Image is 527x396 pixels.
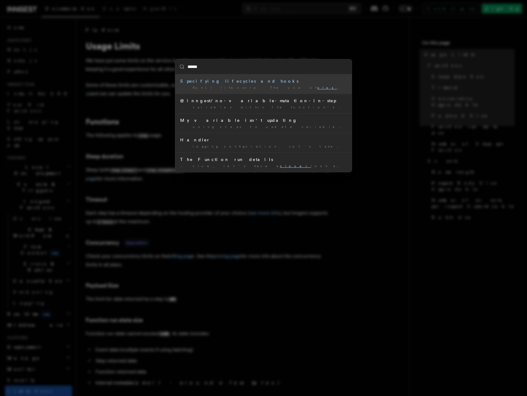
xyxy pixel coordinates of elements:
div: … clue, let's have a look at the Timeline … [180,164,347,168]
mark: closer [280,164,311,168]
div: Specifying lifecycles and hooks [180,78,347,84]
div: The Function run details [180,156,347,163]
div: … Run() lifecycle. The use of es here means that our … [180,85,347,90]
div: … using steps to update variables within the function's e): [180,125,347,129]
div: My variable isn't updating [180,117,347,123]
div: @inngest/no-variable-mutation-in-step [180,98,347,104]
mark: closur [317,86,348,89]
mark: closer [345,144,376,148]
div: Handler [180,137,347,143]
div: … variables within the function's e, like so: Instead, make … [180,105,347,110]
div: … logging configuration. Let's take a look at them. [180,144,347,149]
